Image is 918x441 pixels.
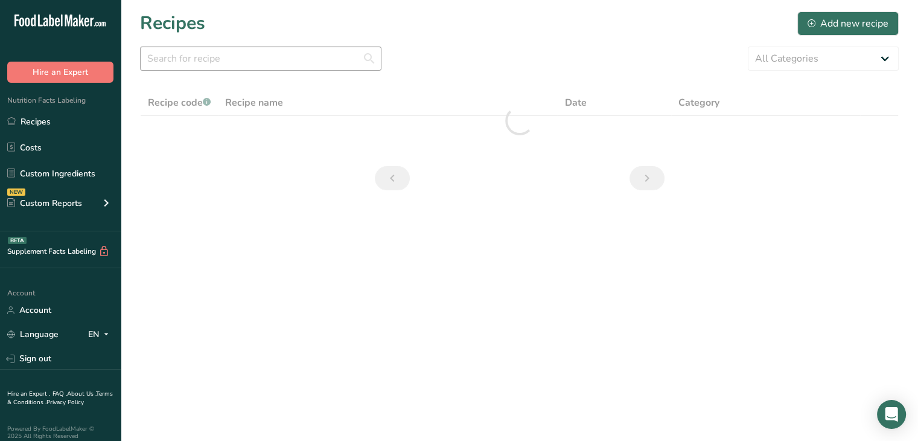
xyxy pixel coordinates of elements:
[630,166,665,190] a: Next page
[140,47,381,71] input: Search for recipe
[7,324,59,345] a: Language
[808,16,888,31] div: Add new recipe
[7,390,113,407] a: Terms & Conditions .
[140,10,205,37] h1: Recipes
[7,188,25,196] div: NEW
[7,197,82,210] div: Custom Reports
[46,398,84,407] a: Privacy Policy
[375,166,410,190] a: Previous page
[7,62,113,83] button: Hire an Expert
[8,237,27,244] div: BETA
[7,425,113,440] div: Powered By FoodLabelMaker © 2025 All Rights Reserved
[53,390,67,398] a: FAQ .
[7,390,50,398] a: Hire an Expert .
[797,11,899,36] button: Add new recipe
[877,400,906,429] div: Open Intercom Messenger
[67,390,96,398] a: About Us .
[88,327,113,342] div: EN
